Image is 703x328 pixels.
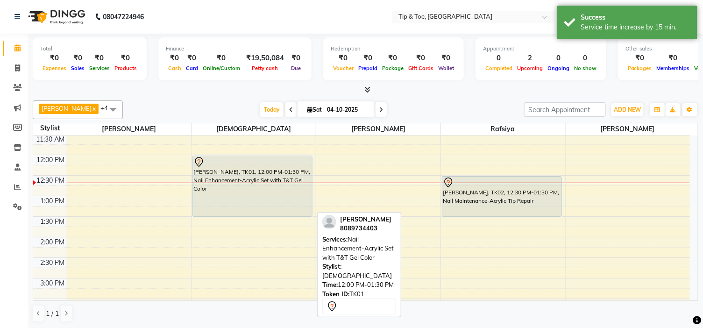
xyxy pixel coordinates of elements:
div: 1:00 PM [39,196,67,206]
span: Products [112,65,139,71]
div: ₹0 [356,53,380,64]
div: 11:30 AM [35,135,67,144]
span: [PERSON_NAME] [340,215,391,223]
div: Stylist [33,123,67,133]
div: ₹0 [184,53,200,64]
div: 2:00 PM [39,237,67,247]
span: Stylist: [322,263,341,270]
div: ₹0 [87,53,112,64]
div: Service time increase by 15 min. [581,22,690,32]
span: Due [289,65,303,71]
span: Gift Cards [406,65,436,71]
div: 0 [545,53,572,64]
div: Appointment [483,45,599,53]
span: [PERSON_NAME] [42,105,92,112]
span: Nail Enhancement-Acrylic Set with T&T Gel Color [322,235,394,261]
div: 3:30 PM [39,299,67,309]
span: Time: [322,281,338,288]
span: Sat [305,106,324,113]
div: 12:30 PM [35,176,67,185]
div: ₹0 [200,53,242,64]
span: Today [260,102,284,117]
span: Petty cash [250,65,281,71]
div: 0 [483,53,515,64]
span: Wallet [436,65,456,71]
span: Token ID: [322,290,349,298]
span: Sales [69,65,87,71]
span: 1 / 1 [46,309,59,319]
div: ₹0 [654,53,692,64]
span: Upcoming [515,65,545,71]
span: Services [87,65,112,71]
span: Memberships [654,65,692,71]
div: 8089734403 [340,224,391,233]
button: ADD NEW [611,103,644,116]
div: ₹0 [288,53,304,64]
div: 12:00 PM-01:30 PM [322,280,396,290]
div: ₹0 [331,53,356,64]
a: x [92,105,96,112]
div: ₹19,50,084 [242,53,288,64]
span: Cash [166,65,184,71]
div: Total [40,45,139,53]
div: Redemption [331,45,456,53]
span: Online/Custom [200,65,242,71]
span: Packages [625,65,654,71]
img: profile [322,215,336,229]
span: Ongoing [545,65,572,71]
img: logo [24,4,88,30]
b: 08047224946 [103,4,144,30]
span: Card [184,65,200,71]
span: [PERSON_NAME] [316,123,440,135]
span: [PERSON_NAME] [566,123,690,135]
div: [DEMOGRAPHIC_DATA] [322,262,396,280]
div: Finance [166,45,304,53]
div: 0 [572,53,599,64]
div: TK01 [322,290,396,299]
div: ₹0 [436,53,456,64]
div: ₹0 [112,53,139,64]
span: [DEMOGRAPHIC_DATA] [192,123,316,135]
div: 1:30 PM [39,217,67,227]
span: Package [380,65,406,71]
span: Completed [483,65,515,71]
div: ₹0 [166,53,184,64]
div: 2:30 PM [39,258,67,268]
span: Expenses [40,65,69,71]
div: Success [581,13,690,22]
span: No show [572,65,599,71]
div: ₹0 [625,53,654,64]
input: 2025-10-04 [324,103,371,117]
span: [PERSON_NAME] [67,123,192,135]
div: 2 [515,53,545,64]
span: Rafsiya [441,123,565,135]
div: ₹0 [406,53,436,64]
div: 3:00 PM [39,278,67,288]
input: Search Appointment [524,102,606,117]
div: [PERSON_NAME], TK02, 12:30 PM-01:30 PM, Nail Maintenance-Acrylic Tip Repair [442,177,561,216]
div: ₹0 [380,53,406,64]
span: ADD NEW [614,106,641,113]
div: [PERSON_NAME], TK01, 12:00 PM-01:30 PM, Nail Enhancement-Acrylic Set with T&T Gel Color [193,156,312,216]
span: +4 [100,104,115,112]
span: Voucher [331,65,356,71]
span: Prepaid [356,65,380,71]
div: ₹0 [40,53,69,64]
span: Services: [322,235,348,243]
div: 12:00 PM [35,155,67,165]
div: ₹0 [69,53,87,64]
